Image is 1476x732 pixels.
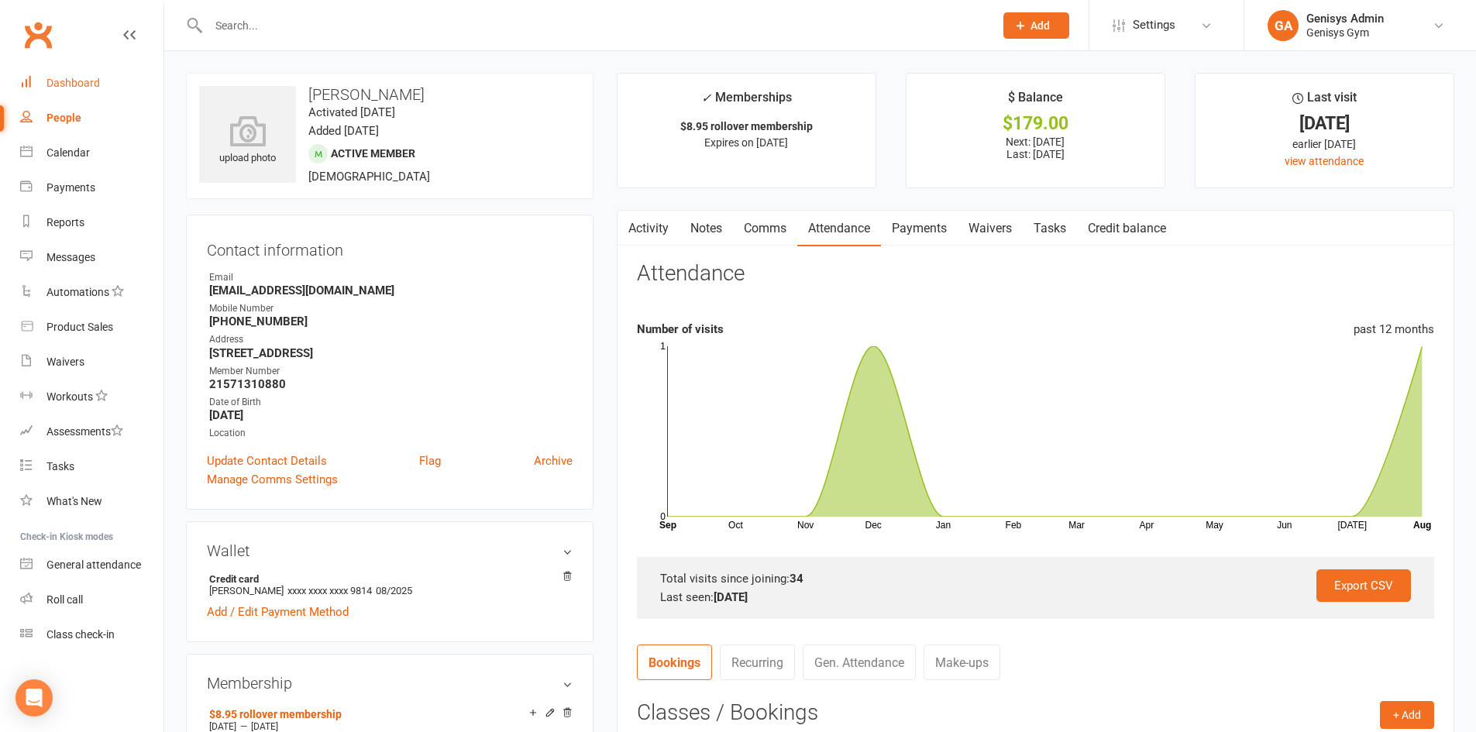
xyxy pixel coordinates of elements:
a: Export CSV [1316,569,1411,602]
a: Notes [680,211,733,246]
div: Product Sales [46,321,113,333]
li: [PERSON_NAME] [207,571,573,599]
time: Added [DATE] [308,124,379,138]
strong: [EMAIL_ADDRESS][DOMAIN_NAME] [209,284,573,297]
strong: [DATE] [714,590,748,604]
a: Gen. Attendance [803,644,916,680]
strong: 21571310880 [209,377,573,391]
a: What's New [20,484,163,519]
a: Make-ups [924,644,1000,680]
div: GA [1268,10,1299,41]
a: Payments [20,170,163,205]
a: Product Sales [20,310,163,345]
a: Tasks [20,449,163,484]
div: Address [209,332,573,347]
strong: [DATE] [209,408,573,422]
a: Activity [618,211,680,246]
a: Workouts [20,380,163,414]
button: Add [1003,12,1069,39]
a: Archive [534,452,573,470]
span: xxxx xxxx xxxx 9814 [287,585,372,596]
h3: Wallet [207,542,573,559]
a: Recurring [720,644,795,680]
div: Location [209,426,573,441]
span: [DEMOGRAPHIC_DATA] [308,170,430,184]
input: Search... [204,15,983,36]
div: Mobile Number [209,301,573,316]
a: Bookings [637,644,712,680]
span: Add [1030,19,1050,32]
span: Settings [1133,8,1175,43]
a: view attendance [1285,155,1364,167]
strong: [STREET_ADDRESS] [209,346,573,360]
div: Automations [46,286,109,298]
div: Memberships [701,88,792,116]
a: Manage Comms Settings [207,470,338,489]
a: Class kiosk mode [20,617,163,652]
a: Tasks [1023,211,1077,246]
div: Calendar [46,146,90,159]
div: Dashboard [46,77,100,89]
div: Genisys Admin [1306,12,1384,26]
div: Last seen: [660,588,1411,607]
div: Email [209,270,573,285]
a: Comms [733,211,797,246]
div: What's New [46,495,102,507]
div: Waivers [46,356,84,368]
div: past 12 months [1354,320,1434,339]
h3: Classes / Bookings [637,701,1434,725]
span: [DATE] [209,721,236,732]
div: People [46,112,81,124]
strong: Number of visits [637,322,724,336]
a: Assessments [20,414,163,449]
p: Next: [DATE] Last: [DATE] [920,136,1151,160]
div: Reports [46,216,84,229]
div: Roll call [46,593,83,606]
time: Activated [DATE] [308,105,395,119]
a: Credit balance [1077,211,1177,246]
div: earlier [DATE] [1209,136,1440,153]
a: Messages [20,240,163,275]
a: Calendar [20,136,163,170]
strong: [PHONE_NUMBER] [209,314,573,328]
span: [DATE] [251,721,278,732]
a: Automations [20,275,163,310]
a: Roll call [20,583,163,617]
a: Waivers [958,211,1023,246]
a: People [20,101,163,136]
a: Dashboard [20,66,163,101]
a: Payments [881,211,958,246]
div: Payments [46,181,95,194]
div: upload photo [199,115,296,167]
a: General attendance kiosk mode [20,548,163,583]
div: Workouts [46,390,93,403]
div: Date of Birth [209,395,573,410]
div: General attendance [46,558,141,571]
strong: 34 [790,572,803,586]
h3: Attendance [637,262,745,286]
div: Total visits since joining: [660,569,1411,588]
a: Attendance [797,211,881,246]
div: $ Balance [1008,88,1063,115]
a: Clubworx [19,15,57,54]
div: Messages [46,251,95,263]
h3: [PERSON_NAME] [199,86,580,103]
strong: Credit card [209,573,565,585]
strong: $8.95 rollover membership [680,120,813,132]
div: $179.00 [920,115,1151,132]
button: + Add [1380,701,1434,729]
a: Add / Edit Payment Method [207,603,349,621]
a: $8.95 rollover membership [209,708,342,720]
span: 08/2025 [376,585,412,596]
h3: Contact information [207,235,573,259]
span: Active member [331,147,415,160]
div: Tasks [46,460,74,473]
div: Open Intercom Messenger [15,679,53,717]
a: Waivers [20,345,163,380]
div: Last visit [1292,88,1357,115]
i: ✓ [701,91,711,105]
div: Assessments [46,425,123,438]
div: [DATE] [1209,115,1440,132]
div: Genisys Gym [1306,26,1384,40]
a: Reports [20,205,163,240]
